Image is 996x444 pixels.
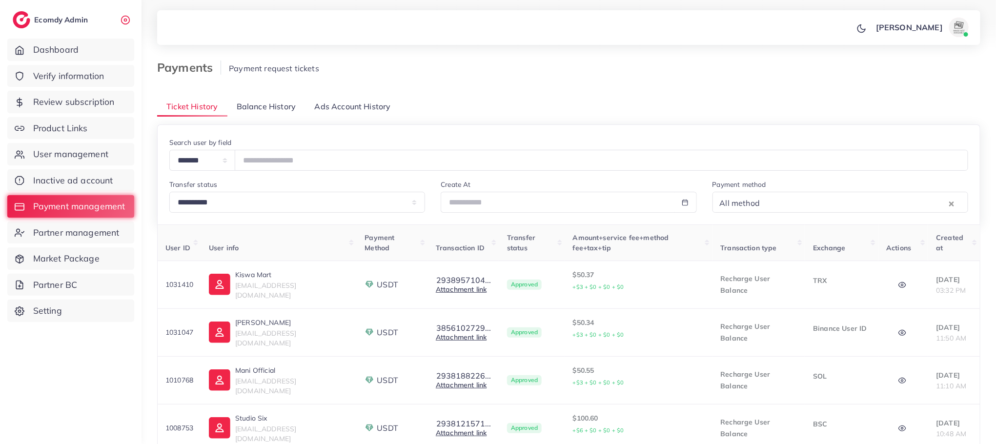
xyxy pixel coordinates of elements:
[235,317,349,328] p: [PERSON_NAME]
[33,70,104,82] span: Verify information
[7,222,134,244] a: Partner management
[33,226,120,239] span: Partner management
[235,364,349,376] p: Mani Official
[720,368,797,392] p: Recharge User Balance
[876,21,943,33] p: [PERSON_NAME]
[507,233,535,252] span: Transfer status
[936,322,972,333] p: [DATE]
[441,180,470,189] label: Create At
[209,417,230,439] img: ic-user-info.36bf1079.svg
[763,196,947,211] input: Search for option
[573,331,624,338] small: +$3 + $0 + $0 + $0
[507,423,542,434] span: Approved
[235,281,296,300] span: [EMAIL_ADDRESS][DOMAIN_NAME]
[235,377,296,395] span: [EMAIL_ADDRESS][DOMAIN_NAME]
[235,412,349,424] p: Studio Six
[936,369,972,381] p: [DATE]
[813,370,871,382] p: SOL
[720,416,797,440] p: Recharge User Balance
[377,375,398,386] span: USDT
[949,198,954,209] button: Clear Selected
[209,322,230,343] img: ic-user-info.36bf1079.svg
[436,243,485,252] span: Transaction ID
[33,148,108,161] span: User management
[209,274,230,295] img: ic-user-info.36bf1079.svg
[720,273,797,296] p: Recharge User Balance
[33,304,62,317] span: Setting
[157,61,221,75] h3: Payments
[229,63,319,73] span: Payment request tickets
[33,43,79,56] span: Dashboard
[573,233,669,252] span: Amount+service fee+method fee+tax+tip
[169,180,217,189] label: Transfer status
[936,274,972,285] p: [DATE]
[573,364,705,388] p: $50.55
[436,285,487,294] a: Attachment link
[436,371,491,380] button: 2938188226...
[166,101,218,112] span: Ticket History
[936,429,966,438] span: 10:48 AM
[33,279,78,291] span: Partner BC
[235,329,296,347] span: [EMAIL_ADDRESS][DOMAIN_NAME]
[209,369,230,391] img: ic-user-info.36bf1079.svg
[377,423,398,434] span: USDT
[886,243,911,252] span: Actions
[573,283,624,290] small: +$3 + $0 + $0 + $0
[33,252,100,265] span: Market Package
[436,381,487,389] a: Attachment link
[573,317,705,341] p: $50.34
[165,422,193,434] p: 1008753
[436,276,491,284] button: 2938957104...
[365,327,374,337] img: payment
[720,321,797,344] p: Recharge User Balance
[377,327,398,338] span: USDT
[365,423,374,433] img: payment
[165,374,193,386] p: 1010768
[720,243,777,252] span: Transaction type
[7,143,134,165] a: User management
[507,327,542,338] span: Approved
[507,280,542,290] span: Approved
[13,11,30,28] img: logo
[436,323,491,332] button: 3856102729...
[712,192,968,213] div: Search for option
[936,334,966,343] span: 11:50 AM
[436,333,487,342] a: Attachment link
[936,417,972,429] p: [DATE]
[365,280,374,289] img: payment
[7,195,134,218] a: Payment management
[936,382,966,390] span: 11:10 AM
[7,117,134,140] a: Product Links
[813,418,871,430] p: BSC
[573,412,705,436] p: $100.60
[209,243,239,252] span: User info
[33,96,115,108] span: Review subscription
[235,269,349,281] p: Kiswa Mart
[165,326,193,338] p: 1031047
[436,428,487,437] a: Attachment link
[507,375,542,386] span: Approved
[871,18,973,37] a: [PERSON_NAME]avatar
[7,247,134,270] a: Market Package
[169,138,231,147] label: Search user by field
[436,419,491,428] button: 2938121571...
[377,279,398,290] span: USDT
[936,286,966,295] span: 03:32 PM
[165,279,193,290] p: 1031410
[949,18,969,37] img: avatar
[7,169,134,192] a: Inactive ad account
[712,180,766,189] label: Payment method
[573,269,705,293] p: $50.37
[7,300,134,322] a: Setting
[573,379,624,386] small: +$3 + $0 + $0 + $0
[813,243,845,252] span: Exchange
[718,196,762,211] span: All method
[573,427,624,434] small: +$6 + $0 + $0 + $0
[33,174,113,187] span: Inactive ad account
[33,200,125,213] span: Payment management
[7,91,134,113] a: Review subscription
[33,122,88,135] span: Product Links
[237,101,296,112] span: Balance History
[365,375,374,385] img: payment
[7,274,134,296] a: Partner BC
